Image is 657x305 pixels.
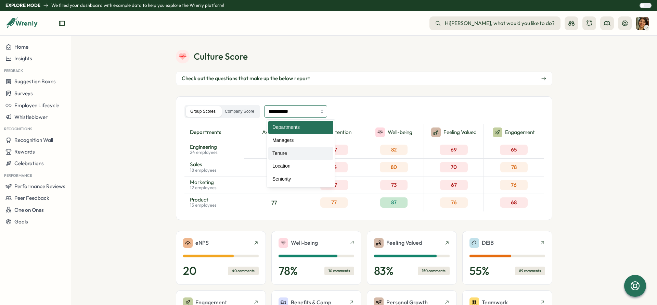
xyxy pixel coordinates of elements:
[462,231,552,285] a: DEIB55%89 comments
[195,239,209,247] p: eNPS
[14,55,32,62] span: Insights
[388,129,412,136] p: Well-being
[440,162,468,172] div: 70
[190,197,217,202] p: Product
[268,160,333,173] div: Location
[244,141,304,159] div: 71
[429,16,561,30] button: Hi[PERSON_NAME], what would you like to do?
[14,218,28,225] span: Goals
[500,180,528,190] div: 76
[445,20,555,27] span: Hi [PERSON_NAME] , what would you like to do?
[440,180,468,190] div: 67
[440,197,468,208] div: 76
[190,185,217,191] p: 12 employees
[186,106,220,117] label: Group Scores
[380,145,408,155] div: 82
[182,75,310,82] span: Check out the questions that make up the below report
[244,124,304,141] div: Avg Score
[190,144,218,149] p: Engineering
[515,267,545,275] div: 89 comments
[367,231,457,285] a: Feeling Valued83%150 comments
[190,180,217,185] p: Marketing
[194,50,248,62] p: Culture Score
[268,147,333,160] div: Tenure
[14,207,44,213] span: One on Ones
[380,180,408,190] div: 73
[190,149,218,156] p: 24 employees
[279,264,298,278] p: 78 %
[440,145,468,155] div: 69
[500,162,528,172] div: 78
[59,20,65,27] button: Expand sidebar
[482,239,494,247] p: DEIB
[329,129,351,136] p: Retention
[320,197,348,208] div: 77
[228,267,259,275] div: 40 comments
[268,134,333,147] div: Managers
[244,194,304,211] div: 77
[14,183,65,190] span: Performance Reviews
[380,197,408,208] div: 87
[443,129,477,136] p: Feeling Valued
[636,17,649,30] img: Sarah Johnson
[418,267,450,275] div: 150 comments
[268,173,333,186] div: Seniority
[190,167,217,173] p: 18 employees
[291,239,318,247] p: Well-being
[14,114,48,120] span: Whistleblower
[14,137,53,143] span: Recognition Wall
[469,264,489,278] p: 55 %
[14,195,49,201] span: Peer Feedback
[220,106,259,117] label: Company Score
[386,239,422,247] p: Feeling Valued
[244,176,304,194] div: 71
[14,90,33,97] span: Surveys
[14,148,35,155] span: Rewards
[190,202,217,208] p: 15 employees
[500,197,528,208] div: 68
[374,264,394,278] p: 83 %
[14,160,44,167] span: Celebrations
[505,129,535,136] p: Engagement
[183,264,197,278] p: 20
[14,78,56,85] span: Suggestion Boxes
[5,2,40,9] p: Explore Mode
[51,2,224,9] p: We filled your dashboard with example data to help you explore the Wrenly platform!
[190,162,217,167] p: Sales
[14,102,59,109] span: Employee Lifecycle
[176,72,552,85] button: Check out the questions that make up the below report
[380,162,408,172] div: 80
[184,124,244,141] div: departments
[271,231,361,285] a: Well-being78%10 comments
[324,267,354,275] div: 10 comments
[244,159,304,176] div: 76
[176,231,266,285] a: eNPS2040 comments
[268,121,333,134] div: Departments
[14,44,28,50] span: Home
[500,145,528,155] div: 65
